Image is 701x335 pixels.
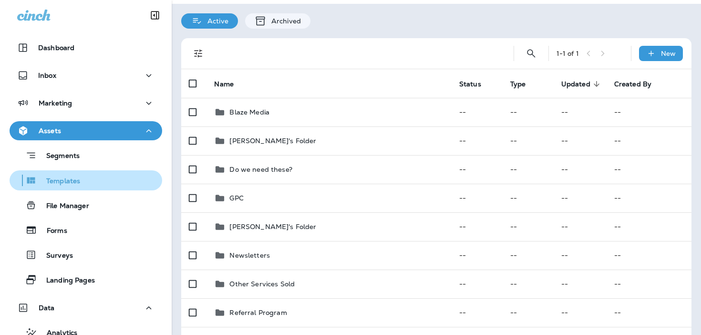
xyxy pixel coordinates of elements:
p: Blaze Media [229,108,269,116]
td: -- [554,155,607,184]
p: [PERSON_NAME]'s Folder [229,223,316,230]
button: Filters [189,44,208,63]
td: -- [452,241,503,270]
button: File Manager [10,195,162,215]
td: -- [503,212,554,241]
p: Archived [267,17,301,25]
p: [PERSON_NAME]'s Folder [229,137,316,145]
button: Forms [10,220,162,240]
p: Active [203,17,228,25]
p: Segments [37,152,80,161]
p: Do we need these? [229,166,292,173]
p: New [661,50,676,57]
td: -- [452,298,503,327]
button: Inbox [10,66,162,85]
td: -- [503,126,554,155]
td: -- [503,298,554,327]
td: -- [607,241,691,270]
button: Templates [10,170,162,190]
td: -- [554,126,607,155]
p: Referral Program [229,309,287,316]
td: -- [503,184,554,212]
td: -- [554,241,607,270]
td: -- [503,98,554,126]
button: Data [10,298,162,317]
td: -- [607,126,691,155]
p: Dashboard [38,44,74,52]
p: Templates [37,177,80,186]
p: Inbox [38,72,56,79]
p: Newsletters [229,251,270,259]
td: -- [554,212,607,241]
span: Status [459,80,481,88]
span: Updated [561,80,603,88]
button: Search Templates [522,44,541,63]
span: Status [459,80,494,88]
td: -- [554,184,607,212]
p: Other Services Sold [229,280,295,288]
button: Collapse Sidebar [142,6,168,25]
span: Type [510,80,538,88]
div: 1 - 1 of 1 [557,50,579,57]
td: -- [452,126,503,155]
span: Type [510,80,526,88]
td: -- [503,155,554,184]
p: Forms [37,227,67,236]
p: File Manager [37,202,89,211]
td: -- [452,98,503,126]
button: Segments [10,145,162,166]
td: -- [452,184,503,212]
span: Name [214,80,234,88]
td: -- [452,212,503,241]
td: -- [607,184,691,212]
span: Updated [561,80,590,88]
button: Dashboard [10,38,162,57]
td: -- [607,155,691,184]
td: -- [554,298,607,327]
p: Landing Pages [37,276,95,285]
td: -- [503,270,554,298]
td: -- [607,298,691,327]
td: -- [607,98,691,126]
button: Assets [10,121,162,140]
span: Created By [614,80,664,88]
button: Marketing [10,94,162,113]
td: -- [607,212,691,241]
td: -- [554,98,607,126]
p: Marketing [39,99,72,107]
td: -- [503,241,554,270]
p: Surveys [37,251,73,261]
td: -- [554,270,607,298]
button: Landing Pages [10,270,162,290]
td: -- [607,270,691,298]
span: Created By [614,80,651,88]
td: -- [452,155,503,184]
td: -- [452,270,503,298]
button: Surveys [10,245,162,265]
span: Name [214,80,246,88]
p: GPC [229,194,243,202]
p: Assets [39,127,61,135]
p: Data [39,304,55,312]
